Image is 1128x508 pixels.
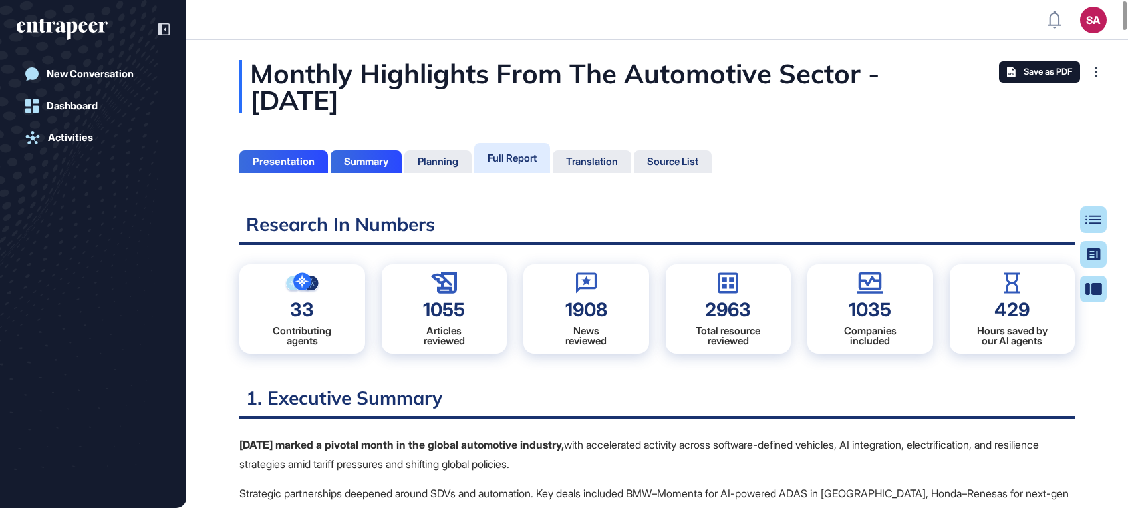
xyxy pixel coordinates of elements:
[17,125,170,151] a: Activities
[994,300,1030,319] div: 429
[418,156,458,168] div: Planning
[47,68,134,80] div: New Conversation
[977,326,1048,346] div: Hours saved by our AI agents
[424,326,465,346] div: Articles reviewed
[17,61,170,87] a: New Conversation
[849,300,891,319] div: 1035
[239,212,1075,245] h2: Research In Numbers
[1024,67,1072,77] span: Save as PDF
[239,60,1075,113] div: Monthly Highlights From The Automotive Sector - [DATE]
[239,386,1075,419] h2: 1. Executive Summary
[239,438,564,451] strong: [DATE] marked a pivotal month in the global automotive industry,
[344,156,388,168] div: Summary
[290,300,314,319] div: 33
[705,300,751,319] div: 2963
[17,19,108,40] div: entrapeer-logo
[1080,7,1107,33] button: SA
[273,326,331,346] div: Contributing agents
[239,435,1075,474] p: with accelerated activity across software-defined vehicles, AI integration, electrification, and ...
[566,156,618,168] div: Translation
[647,156,698,168] div: Source List
[844,326,897,346] div: Companies included
[565,300,607,319] div: 1908
[17,93,170,119] a: Dashboard
[696,326,760,346] div: Total resource reviewed
[488,152,537,164] div: Full Report
[47,100,98,112] div: Dashboard
[48,132,93,144] div: Activities
[565,326,607,346] div: News reviewed
[253,156,315,168] div: Presentation
[423,300,465,319] div: 1055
